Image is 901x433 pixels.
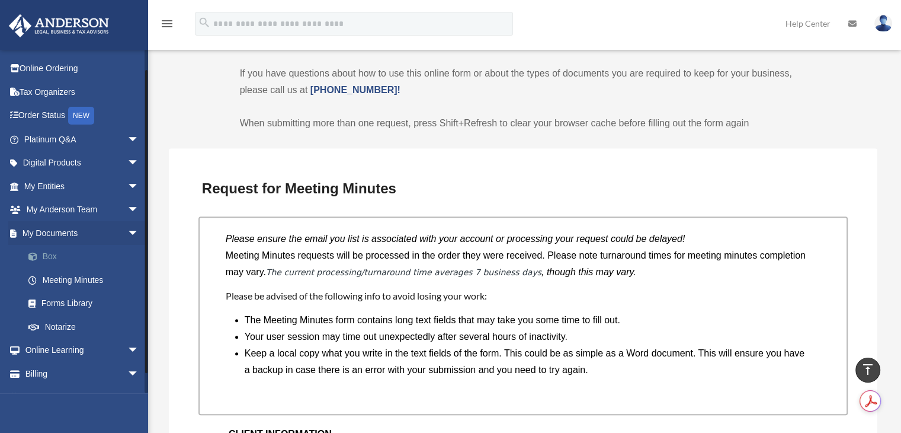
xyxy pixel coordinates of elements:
[8,57,157,81] a: Online Ordering
[8,221,157,245] a: My Documentsarrow_drop_down
[874,15,892,32] img: User Pic
[5,14,113,37] img: Anderson Advisors Platinum Portal
[160,17,174,31] i: menu
[226,289,821,303] h4: Please be advised of the following info to avoid losing your work:
[855,358,880,383] a: vertical_align_top
[160,21,174,31] a: menu
[245,345,812,378] li: Keep a local copy what you write in the text fields of the form. This could be as simple as a Wor...
[310,85,400,95] a: [PHONE_NUMBER]!
[226,247,821,281] p: Meeting Minutes requests will be processed in the order they were received. Please note turnaroun...
[127,151,151,176] span: arrow_drop_down
[8,151,157,175] a: Digital Productsarrow_drop_down
[127,128,151,152] span: arrow_drop_down
[8,362,157,386] a: Billingarrow_drop_down
[8,80,157,104] a: Tax Organizers
[17,292,157,316] a: Forms Library
[240,65,807,98] p: If you have questions about how to use this online form or about the types of documents you are r...
[8,174,157,198] a: My Entitiesarrow_drop_down
[127,362,151,386] span: arrow_drop_down
[226,234,685,244] i: Please ensure the email you list is associated with your account or processing your request could...
[8,128,157,151] a: Platinum Q&Aarrow_drop_down
[266,268,541,277] em: The current processing/turnaround time averages 7 business days
[8,104,157,128] a: Order StatusNEW
[245,329,812,345] li: Your user session may time out unexpectedly after several hours of inactivity.
[245,312,812,329] li: The Meeting Minutes form contains long text fields that may take you some time to fill out.
[68,107,94,125] div: NEW
[8,198,157,222] a: My Anderson Teamarrow_drop_down
[197,176,849,201] h3: Request for Meeting Minutes
[127,198,151,222] span: arrow_drop_down
[17,268,151,292] a: Meeting Minutes
[541,267,636,277] i: , though this may vary.
[240,115,807,132] p: When submitting more than one request, press Shift+Refresh to clear your browser cache before fil...
[17,245,157,269] a: Box
[8,386,157,409] a: Events Calendar
[127,339,151,363] span: arrow_drop_down
[861,362,875,377] i: vertical_align_top
[17,315,157,339] a: Notarize
[127,221,151,246] span: arrow_drop_down
[8,339,157,362] a: Online Learningarrow_drop_down
[127,174,151,199] span: arrow_drop_down
[198,16,211,29] i: search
